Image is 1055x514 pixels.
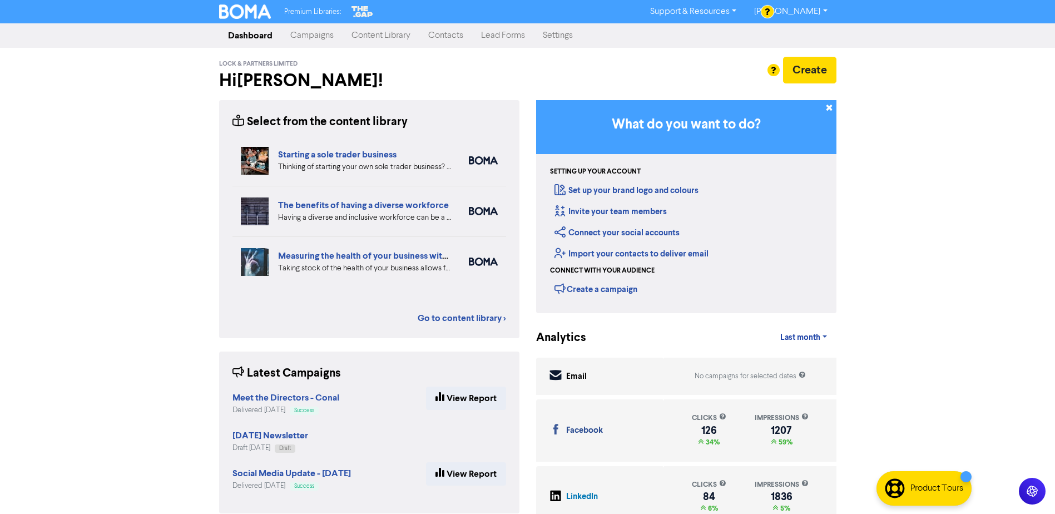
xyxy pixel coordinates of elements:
[232,365,341,382] div: Latest Campaigns
[641,3,745,21] a: Support & Resources
[755,413,809,423] div: impressions
[232,443,308,453] div: Draft [DATE]
[232,392,339,403] strong: Meet the Directors - Conal
[418,312,506,325] a: Go to content library >
[534,24,582,47] a: Settings
[232,481,351,491] div: Delivered [DATE]
[294,483,314,489] span: Success
[554,185,699,196] a: Set up your brand logo and colours
[554,249,709,259] a: Import your contacts to deliver email
[278,263,452,274] div: Taking stock of the health of your business allows for more effective planning, early warning abo...
[695,371,806,382] div: No campaigns for selected dates
[278,149,397,160] a: Starting a sole trader business
[219,70,519,91] h2: Hi [PERSON_NAME] !
[232,405,339,416] div: Delivered [DATE]
[278,200,449,211] a: The benefits of having a diverse workforce
[692,426,726,435] div: 126
[755,492,809,501] div: 1836
[554,228,680,238] a: Connect your social accounts
[469,207,498,215] img: boma
[566,491,598,503] div: LinkedIn
[776,438,793,447] span: 59%
[550,167,641,177] div: Setting up your account
[553,117,820,133] h3: What do you want to do?
[278,212,452,224] div: Having a diverse and inclusive workforce can be a major boost for your business. We list four of ...
[281,24,343,47] a: Campaigns
[566,370,587,383] div: Email
[783,57,836,83] button: Create
[232,468,351,479] strong: Social Media Update - [DATE]
[469,258,498,266] img: boma_accounting
[219,4,271,19] img: BOMA Logo
[232,469,351,478] a: Social Media Update - [DATE]
[426,387,506,410] a: View Report
[426,462,506,486] a: View Report
[554,206,667,217] a: Invite your team members
[755,426,809,435] div: 1207
[279,446,291,451] span: Draft
[219,60,298,68] span: Lock & Partners Limited
[550,266,655,276] div: Connect with your audience
[536,100,836,313] div: Getting Started in BOMA
[232,113,408,131] div: Select from the content library
[745,3,836,21] a: [PERSON_NAME]
[294,408,314,413] span: Success
[692,480,726,490] div: clicks
[469,156,498,165] img: boma
[232,432,308,441] a: [DATE] Newsletter
[566,424,603,437] div: Facebook
[536,329,572,347] div: Analytics
[704,438,720,447] span: 34%
[771,327,836,349] a: Last month
[232,394,339,403] a: Meet the Directors - Conal
[554,280,637,297] div: Create a campaign
[692,413,726,423] div: clicks
[999,461,1055,514] iframe: Chat Widget
[219,24,281,47] a: Dashboard
[232,430,308,441] strong: [DATE] Newsletter
[343,24,419,47] a: Content Library
[755,480,809,490] div: impressions
[692,492,726,501] div: 84
[706,504,718,513] span: 6%
[419,24,472,47] a: Contacts
[284,8,341,16] span: Premium Libraries:
[278,161,452,173] div: Thinking of starting your own sole trader business? The Sole Trader Toolkit from the Ministry of ...
[278,250,507,261] a: Measuring the health of your business with ratio measures
[778,504,790,513] span: 5%
[780,333,820,343] span: Last month
[350,4,374,19] img: The Gap
[472,24,534,47] a: Lead Forms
